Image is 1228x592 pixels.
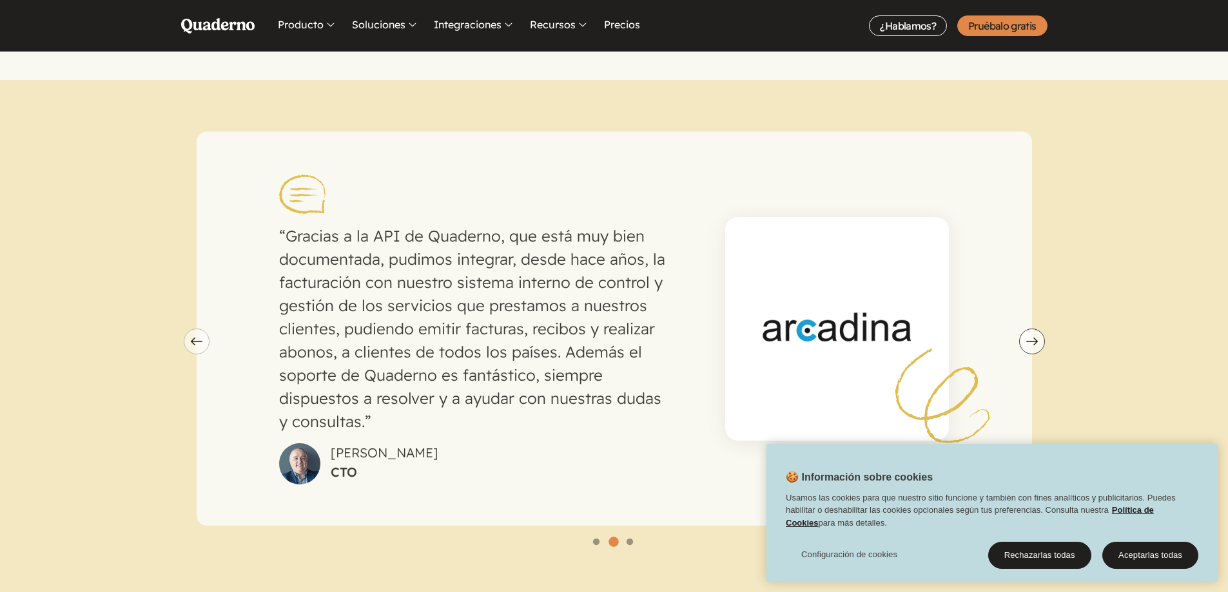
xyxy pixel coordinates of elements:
button: Rechazarlas todas [988,542,1091,569]
img: Arcadina logo [725,217,949,441]
cite: CTO [331,463,438,482]
button: Aceptarlas todas [1102,542,1198,569]
p: Gracias a la API de Quaderno, que está muy bien documentada, pudimos integrar, desde hace años, l... [279,224,669,433]
a: Política de Cookies [786,505,1154,528]
div: slide 2 [197,131,1032,526]
div: [PERSON_NAME] [331,443,438,484]
a: Pruébalo gratis [957,15,1047,36]
div: Usamos las cookies para que nuestro sitio funcione y también con fines analíticos y publicitarios... [766,492,1218,536]
div: carousel [197,131,1032,526]
div: Cookie banner [766,444,1218,582]
img: Photo of Jose Alberto Hernandis [279,443,320,484]
h2: 🍪 Información sobre cookies [766,470,933,492]
button: Configuración de cookies [786,542,913,568]
a: ¿Hablamos? [869,15,947,36]
div: 🍪 Información sobre cookies [766,444,1218,582]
